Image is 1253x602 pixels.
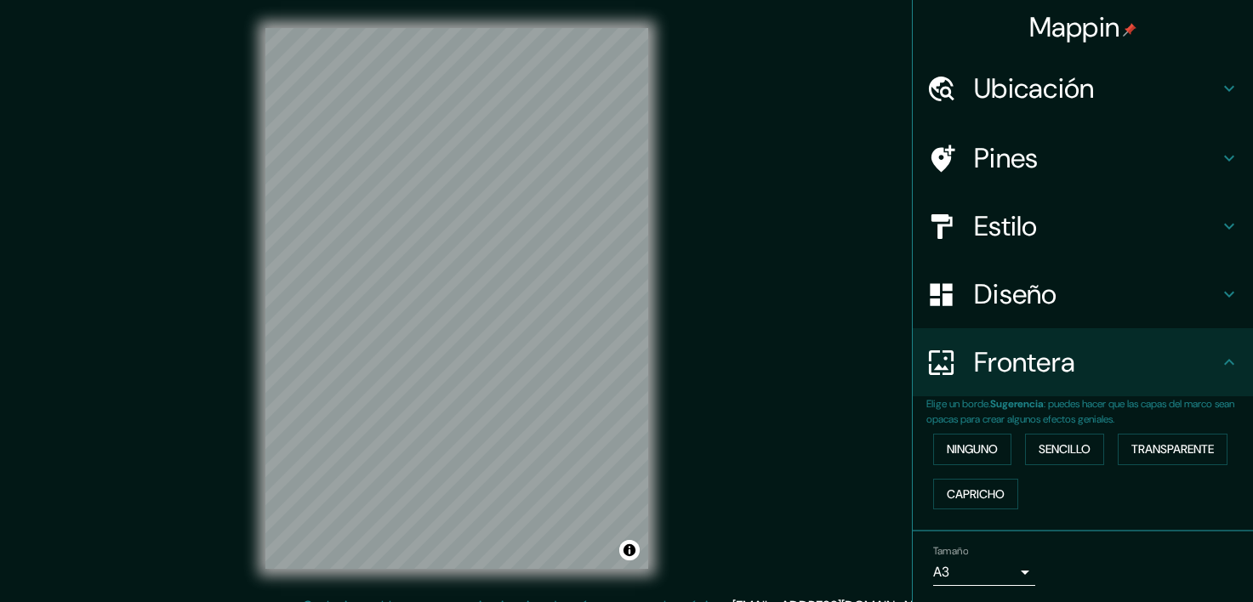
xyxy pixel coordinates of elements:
div: Estilo [913,192,1253,260]
iframe: Help widget launcher [1102,536,1234,583]
font: Capricho [947,484,1005,505]
div: Ubicación [913,54,1253,122]
button: Sencillo [1025,434,1104,465]
div: Diseño [913,260,1253,328]
font: Sencillo [1039,439,1091,460]
div: A3 [933,559,1035,586]
font: Ninguno [947,439,998,460]
p: Elige un borde. : puedes hacer que las capas del marco sean opacas para crear algunos efectos gen... [926,396,1253,427]
font: Mappin [1029,9,1120,45]
img: pin-icon.png [1123,23,1136,37]
h4: Ubicación [974,71,1219,105]
font: Transparente [1131,439,1214,460]
h4: Estilo [974,209,1219,243]
div: Pines [913,124,1253,192]
canvas: Mapa [265,28,648,569]
button: Capricho [933,479,1018,510]
h4: Pines [974,141,1219,175]
div: Frontera [913,328,1253,396]
button: Alternar atribución [619,540,640,560]
h4: Diseño [974,277,1219,311]
h4: Frontera [974,345,1219,379]
button: Ninguno [933,434,1011,465]
button: Transparente [1118,434,1227,465]
b: Sugerencia [990,397,1044,411]
label: Tamaño [933,544,968,559]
